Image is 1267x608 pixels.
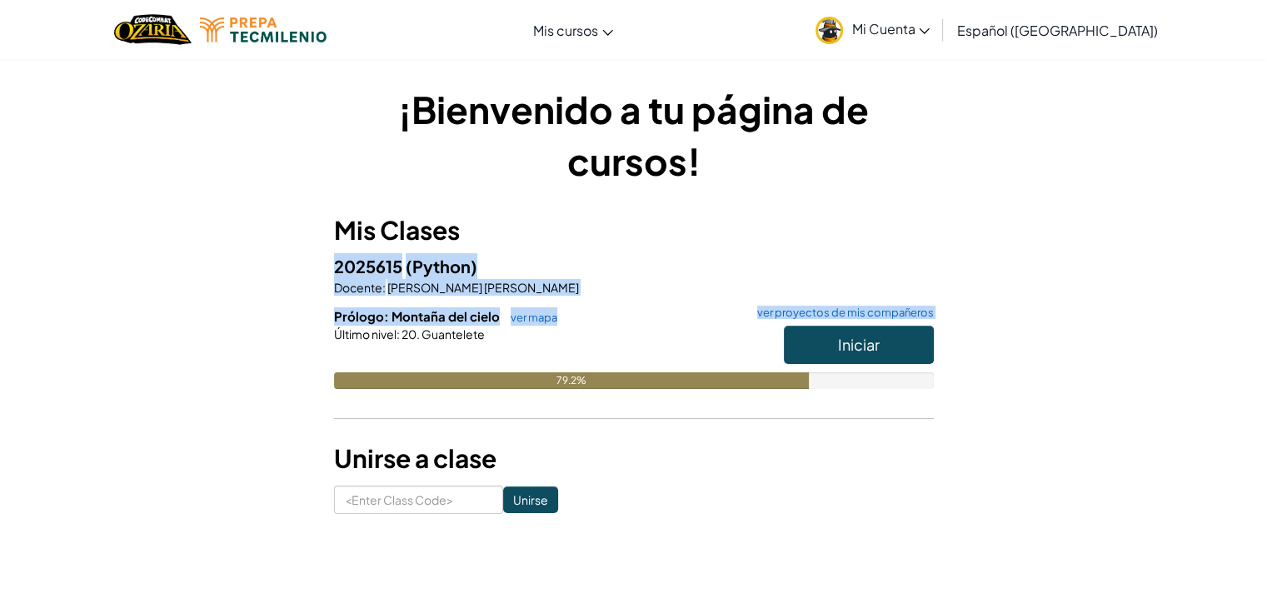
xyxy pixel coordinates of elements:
a: ver mapa [502,311,557,324]
span: Docente [334,280,382,295]
span: : [397,326,400,341]
span: (Python) [406,256,477,277]
h3: Mis Clases [334,212,934,249]
span: Mi Cuenta [851,20,930,37]
span: Español ([GEOGRAPHIC_DATA]) [956,22,1157,39]
button: Iniciar [784,326,934,364]
span: 20. [400,326,420,341]
input: <Enter Class Code> [334,486,503,514]
img: Tecmilenio logo [200,17,327,42]
h1: ¡Bienvenido a tu página de cursos! [334,83,934,187]
span: [PERSON_NAME] [PERSON_NAME] [386,280,579,295]
span: 2025615 [334,256,406,277]
span: : [382,280,386,295]
a: Ozaria by CodeCombat logo [114,12,192,47]
div: 79.2% [334,372,809,389]
img: Home [114,12,192,47]
span: Prólogo: Montaña del cielo [334,308,502,324]
span: Último nivel [334,326,397,341]
span: Iniciar [838,335,880,354]
input: Unirse [503,486,558,513]
span: Guantelete [420,326,485,341]
a: Mis cursos [525,7,621,52]
h3: Unirse a clase [334,440,934,477]
a: Mi Cuenta [807,3,938,56]
a: ver proyectos de mis compañeros [749,307,934,318]
a: Español ([GEOGRAPHIC_DATA]) [948,7,1165,52]
img: avatar [816,17,843,44]
span: Mis cursos [533,22,598,39]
